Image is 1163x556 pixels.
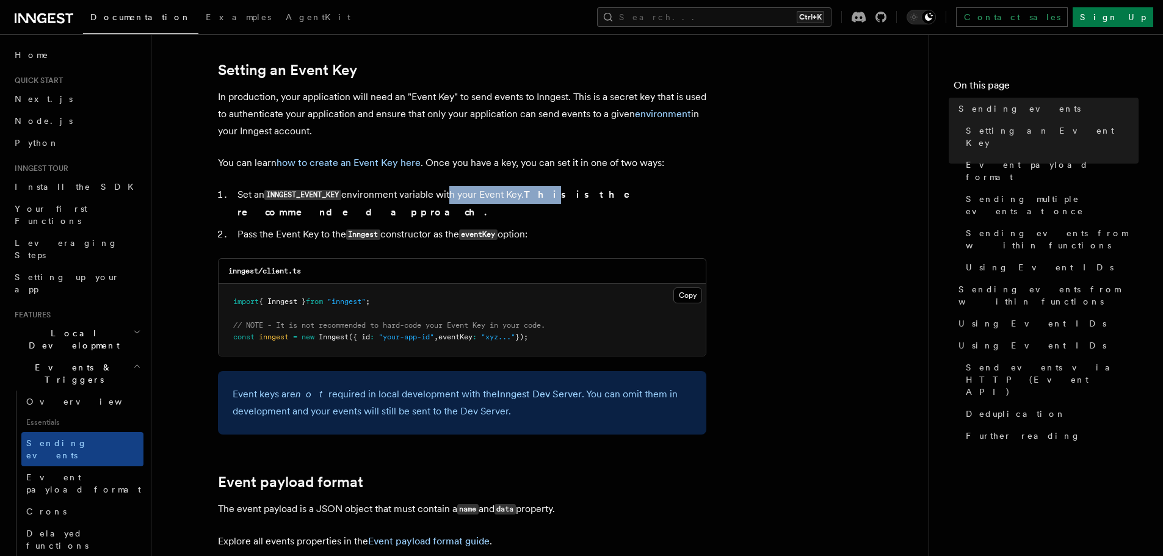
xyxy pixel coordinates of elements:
[954,312,1139,334] a: Using Event IDs
[10,198,143,232] a: Your first Functions
[438,333,473,341] span: eventKey
[956,7,1068,27] a: Contact sales
[349,333,370,341] span: ({ id
[597,7,831,27] button: Search...Ctrl+K
[961,356,1139,403] a: Send events via HTTP (Event API)
[264,190,341,200] code: INNGEST_EVENT_KEY
[26,397,152,406] span: Overview
[218,154,706,171] p: You can learn . Once you have a key, you can set it in one of two ways:
[473,333,477,341] span: :
[277,157,421,168] a: how to create an Event Key here
[366,297,370,306] span: ;
[961,120,1139,154] a: Setting an Event Key
[370,333,374,341] span: :
[206,12,271,22] span: Examples
[495,504,516,514] code: data
[10,356,143,391] button: Events & Triggers
[459,229,498,240] code: eventKey
[958,339,1106,352] span: Using Event IDs
[457,504,479,514] code: name
[233,297,259,306] span: import
[10,266,143,300] a: Setting up your app
[797,11,824,23] kbd: Ctrl+K
[26,472,141,494] span: Event payload format
[278,4,358,33] a: AgentKit
[233,333,255,341] span: const
[21,391,143,413] a: Overview
[319,333,349,341] span: Inngest
[228,267,301,275] code: inngest/client.ts
[293,333,297,341] span: =
[26,438,87,460] span: Sending events
[954,278,1139,312] a: Sending events from within functions
[286,12,350,22] span: AgentKit
[966,159,1139,183] span: Event payload format
[15,238,118,260] span: Leveraging Steps
[481,333,515,341] span: "xyz..."
[15,204,87,226] span: Your first Functions
[10,176,143,198] a: Install the SDK
[961,256,1139,278] a: Using Event IDs
[961,154,1139,188] a: Event payload format
[1073,7,1153,27] a: Sign Up
[259,333,289,341] span: inngest
[966,227,1139,251] span: Sending events from within functions
[15,49,49,61] span: Home
[26,529,89,551] span: Delayed functions
[21,500,143,522] a: Crons
[966,261,1114,273] span: Using Event IDs
[218,474,363,491] a: Event payload format
[10,110,143,132] a: Node.js
[368,535,490,547] a: Event payload format guide
[434,333,438,341] span: ,
[958,103,1081,115] span: Sending events
[83,4,198,34] a: Documentation
[10,327,133,352] span: Local Development
[295,388,328,400] em: not
[15,138,59,148] span: Python
[515,333,528,341] span: });
[10,88,143,110] a: Next.js
[302,333,314,341] span: new
[198,4,278,33] a: Examples
[958,317,1106,330] span: Using Event IDs
[961,188,1139,222] a: Sending multiple events at once
[259,297,306,306] span: { Inngest }
[10,322,143,356] button: Local Development
[966,361,1139,398] span: Send events via HTTP (Event API)
[306,297,323,306] span: from
[961,222,1139,256] a: Sending events from within functions
[218,533,706,550] p: Explore all events properties in the .
[21,413,143,432] span: Essentials
[966,125,1139,149] span: Setting an Event Key
[346,229,380,240] code: Inngest
[673,287,702,303] button: Copy
[15,182,141,192] span: Install the SDK
[234,186,706,221] li: Set an environment variable with your Event Key.
[966,193,1139,217] span: Sending multiple events at once
[10,361,133,386] span: Events & Triggers
[233,386,692,420] p: Event keys are required in local development with the . You can omit them in development and your...
[90,12,191,22] span: Documentation
[954,98,1139,120] a: Sending events
[218,62,357,79] a: Setting an Event Key
[954,334,1139,356] a: Using Event IDs
[10,132,143,154] a: Python
[954,78,1139,98] h4: On this page
[10,164,68,173] span: Inngest tour
[966,408,1066,420] span: Deduplication
[15,272,120,294] span: Setting up your app
[218,88,706,140] p: In production, your application will need an "Event Key" to send events to Inngest. This is a sec...
[21,432,143,466] a: Sending events
[966,430,1081,442] span: Further reading
[10,44,143,66] a: Home
[234,226,706,244] li: Pass the Event Key to the constructor as the option:
[21,466,143,500] a: Event payload format
[635,108,691,120] a: environment
[10,232,143,266] a: Leveraging Steps
[907,10,936,24] button: Toggle dark mode
[958,283,1139,308] span: Sending events from within functions
[218,500,706,518] p: The event payload is a JSON object that must contain a and property.
[10,76,63,85] span: Quick start
[15,94,73,104] span: Next.js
